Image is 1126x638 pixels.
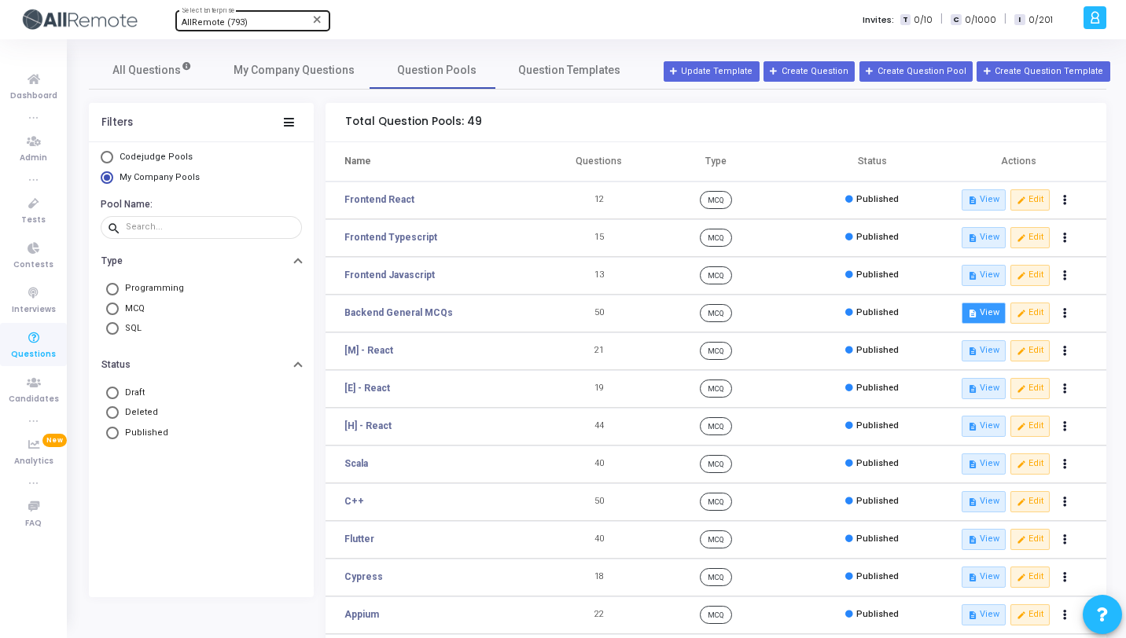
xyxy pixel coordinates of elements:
div: Published [845,533,898,546]
span: Codejudge Pools [120,152,193,162]
i: description [968,271,977,280]
td: 40 [560,445,638,483]
span: Dashboard [10,90,57,103]
button: Actions [1054,302,1076,324]
h6: Pool Name: [101,199,298,211]
i: edit [1017,346,1025,355]
button: descriptionView [962,566,1006,587]
button: editEdit [1010,529,1050,549]
span: Analytics [14,455,53,468]
span: | [940,11,943,27]
span: Tests [21,214,46,227]
a: [E] - React [344,381,390,395]
i: edit [1017,460,1025,468]
div: Published [845,269,898,282]
span: Contests [13,258,53,272]
button: descriptionView [962,378,1006,398]
div: Published [845,382,898,395]
div: Published [845,193,898,207]
td: 44 [560,408,638,445]
i: description [968,460,977,468]
button: Actions [1054,566,1076,588]
button: descriptionView [962,302,1006,323]
div: Published [845,495,898,508]
button: Actions [1054,416,1076,438]
i: edit [1017,573,1025,581]
span: Candidates [9,393,59,406]
button: Create Question [764,61,855,82]
a: Appium [344,607,379,621]
label: Invites: [863,13,894,27]
mat-icon: Clear [311,13,324,26]
button: descriptionView [962,227,1006,247]
span: MCQ [700,229,732,246]
button: descriptionView [962,529,1006,549]
button: Create Question Pool [859,61,973,82]
span: My Company Pools [120,172,200,182]
button: editEdit [1010,416,1050,436]
button: editEdit [1010,453,1050,474]
button: editEdit [1010,265,1050,285]
i: description [968,309,977,317]
button: descriptionView [962,265,1006,285]
i: description [968,535,977,544]
i: description [968,384,977,393]
button: editEdit [1010,566,1050,587]
button: descriptionView [962,416,1006,436]
span: 0/1000 [965,13,996,27]
span: MCQ [119,302,145,316]
div: Published [845,570,898,584]
i: edit [1017,497,1025,506]
span: AllRemote (793) [182,17,248,27]
i: description [968,233,977,242]
span: MCQ [700,266,732,284]
span: MCQ [700,455,732,472]
th: Status [794,142,951,181]
span: My Company Questions [234,62,355,79]
i: edit [1017,610,1025,619]
h6: Status [101,359,131,371]
h5: Total Question Pools: 49 [345,115,482,129]
button: Actions [1054,378,1076,400]
span: T [900,14,911,26]
div: Published [845,420,898,433]
td: 22 [560,596,638,634]
button: Actions [1054,189,1076,211]
button: editEdit [1010,302,1050,323]
span: MCQ [700,379,732,397]
td: 12 [560,181,638,219]
div: Published [845,306,898,320]
button: descriptionView [962,453,1006,474]
i: edit [1017,271,1025,280]
span: MCQ [700,493,732,510]
button: editEdit [1010,491,1050,511]
span: Questions [11,348,56,361]
th: Type [638,142,794,181]
td: 18 [560,559,638,596]
span: Programming [119,282,184,295]
i: description [968,497,977,506]
td: 50 [560,483,638,521]
span: Question Pools [397,62,477,79]
td: 13 [560,257,638,295]
span: Interviews [12,303,56,317]
button: Actions [1054,227,1076,249]
button: Actions [1054,491,1076,513]
a: Scala [344,456,368,471]
span: MCQ [700,191,732,208]
a: Frontend Typescript [344,230,437,244]
span: Admin [20,152,47,165]
span: All Questions [112,62,192,79]
button: Type [89,248,314,273]
span: I [1014,14,1025,26]
a: Cypress [344,570,383,584]
i: edit [1017,535,1025,544]
i: edit [1017,309,1025,317]
span: | [1004,11,1006,27]
div: Published [845,344,898,357]
button: editEdit [1010,604,1050,625]
button: editEdit [1010,378,1050,398]
button: Status [89,353,314,377]
a: Update Template [664,61,760,82]
a: [H] - React [344,419,392,433]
